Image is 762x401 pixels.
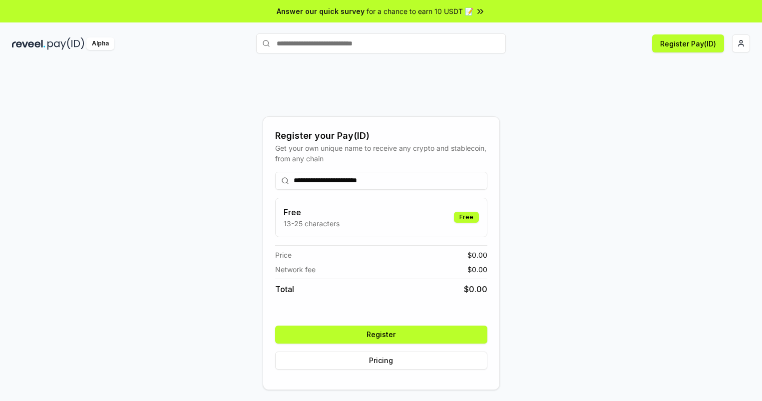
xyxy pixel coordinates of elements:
[652,34,724,52] button: Register Pay(ID)
[275,129,487,143] div: Register your Pay(ID)
[367,6,473,16] span: for a chance to earn 10 USDT 📝
[284,218,340,229] p: 13-25 characters
[86,37,114,50] div: Alpha
[275,283,294,295] span: Total
[275,143,487,164] div: Get your own unique name to receive any crypto and stablecoin, from any chain
[275,326,487,344] button: Register
[464,283,487,295] span: $ 0.00
[284,206,340,218] h3: Free
[467,250,487,260] span: $ 0.00
[275,264,316,275] span: Network fee
[12,37,45,50] img: reveel_dark
[275,352,487,370] button: Pricing
[47,37,84,50] img: pay_id
[467,264,487,275] span: $ 0.00
[454,212,479,223] div: Free
[277,6,365,16] span: Answer our quick survey
[275,250,292,260] span: Price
